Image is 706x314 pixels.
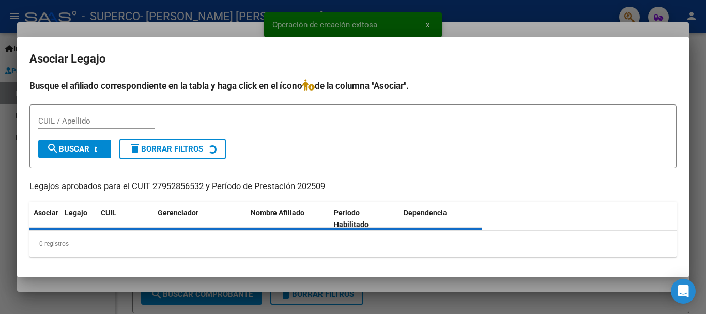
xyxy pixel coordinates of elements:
datatable-header-cell: Dependencia [400,202,483,236]
span: Periodo Habilitado [334,208,369,229]
datatable-header-cell: Gerenciador [154,202,247,236]
datatable-header-cell: Periodo Habilitado [330,202,400,236]
span: Nombre Afiliado [251,208,304,217]
span: CUIL [101,208,116,217]
button: Buscar [38,140,111,158]
datatable-header-cell: Nombre Afiliado [247,202,330,236]
span: Legajo [65,208,87,217]
datatable-header-cell: Legajo [60,202,97,236]
datatable-header-cell: CUIL [97,202,154,236]
mat-icon: search [47,142,59,155]
span: Borrar Filtros [129,144,203,154]
h2: Asociar Legajo [29,49,677,69]
span: Asociar [34,208,58,217]
button: Borrar Filtros [119,139,226,159]
mat-icon: delete [129,142,141,155]
p: Legajos aprobados para el CUIT 27952856532 y Período de Prestación 202509 [29,181,677,193]
datatable-header-cell: Asociar [29,202,60,236]
h4: Busque el afiliado correspondiente en la tabla y haga click en el ícono de la columna "Asociar". [29,79,677,93]
span: Dependencia [404,208,447,217]
span: Gerenciador [158,208,198,217]
span: Buscar [47,144,89,154]
div: Open Intercom Messenger [671,279,696,304]
div: 0 registros [29,231,677,257]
